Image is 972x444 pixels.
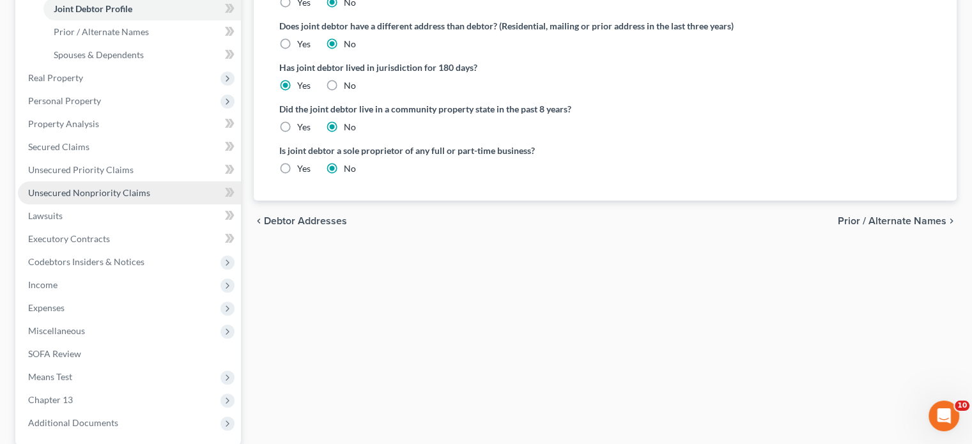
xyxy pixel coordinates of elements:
[254,216,347,226] button: chevron_left Debtor Addresses
[54,49,144,60] span: Spouses & Dependents
[344,38,356,50] label: No
[344,79,356,92] label: No
[929,401,959,431] iframe: Intercom live chat
[28,417,118,428] span: Additional Documents
[18,135,241,158] a: Secured Claims
[28,95,101,106] span: Personal Property
[279,102,931,116] label: Did the joint debtor live in a community property state in the past 8 years?
[18,204,241,227] a: Lawsuits
[955,401,969,411] span: 10
[279,144,599,157] label: Is joint debtor a sole proprietor of any full or part-time business?
[28,233,110,244] span: Executory Contracts
[28,256,144,267] span: Codebtors Insiders & Notices
[28,141,89,152] span: Secured Claims
[344,121,356,134] label: No
[43,43,241,66] a: Spouses & Dependents
[18,112,241,135] a: Property Analysis
[838,216,946,226] span: Prior / Alternate Names
[43,20,241,43] a: Prior / Alternate Names
[297,162,311,175] label: Yes
[838,216,957,226] button: Prior / Alternate Names chevron_right
[279,19,931,33] label: Does joint debtor have a different address than debtor? (Residential, mailing or prior address in...
[28,394,73,405] span: Chapter 13
[264,216,347,226] span: Debtor Addresses
[28,371,72,382] span: Means Test
[28,118,99,129] span: Property Analysis
[18,342,241,365] a: SOFA Review
[54,3,132,14] span: Joint Debtor Profile
[28,279,58,290] span: Income
[28,72,83,83] span: Real Property
[297,121,311,134] label: Yes
[28,210,63,221] span: Lawsuits
[28,325,85,336] span: Miscellaneous
[54,26,149,37] span: Prior / Alternate Names
[28,302,65,313] span: Expenses
[18,227,241,250] a: Executory Contracts
[254,216,264,226] i: chevron_left
[28,187,150,198] span: Unsecured Nonpriority Claims
[946,216,957,226] i: chevron_right
[28,164,134,175] span: Unsecured Priority Claims
[297,38,311,50] label: Yes
[18,158,241,181] a: Unsecured Priority Claims
[18,181,241,204] a: Unsecured Nonpriority Claims
[279,61,931,74] label: Has joint debtor lived in jurisdiction for 180 days?
[28,348,81,359] span: SOFA Review
[297,79,311,92] label: Yes
[344,162,356,175] label: No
